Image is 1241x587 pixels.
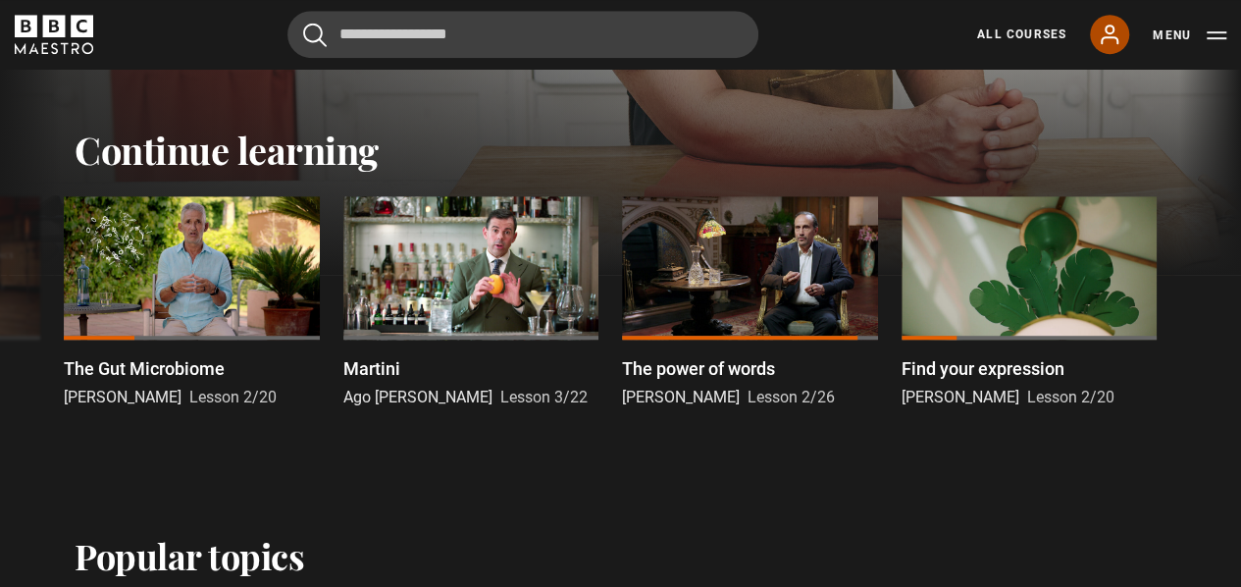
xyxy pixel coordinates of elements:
[64,196,320,410] a: The Gut Microbiome [PERSON_NAME] Lesson 2/20
[303,23,327,47] button: Submit the search query
[902,355,1064,382] p: Find your expression
[64,388,181,406] span: [PERSON_NAME]
[622,388,740,406] span: [PERSON_NAME]
[75,128,1166,173] h2: Continue learning
[1027,388,1114,406] span: Lesson 2/20
[189,388,277,406] span: Lesson 2/20
[287,11,758,58] input: Search
[622,196,878,410] a: The power of words [PERSON_NAME] Lesson 2/26
[343,196,599,410] a: Martini Ago [PERSON_NAME] Lesson 3/22
[977,26,1066,43] a: All Courses
[343,355,400,382] p: Martini
[902,196,1158,410] a: Find your expression [PERSON_NAME] Lesson 2/20
[1153,26,1226,45] button: Toggle navigation
[748,388,835,406] span: Lesson 2/26
[64,355,225,382] p: The Gut Microbiome
[622,355,775,382] p: The power of words
[500,388,588,406] span: Lesson 3/22
[75,535,304,576] h2: Popular topics
[343,388,492,406] span: Ago [PERSON_NAME]
[902,388,1019,406] span: [PERSON_NAME]
[15,15,93,54] svg: BBC Maestro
